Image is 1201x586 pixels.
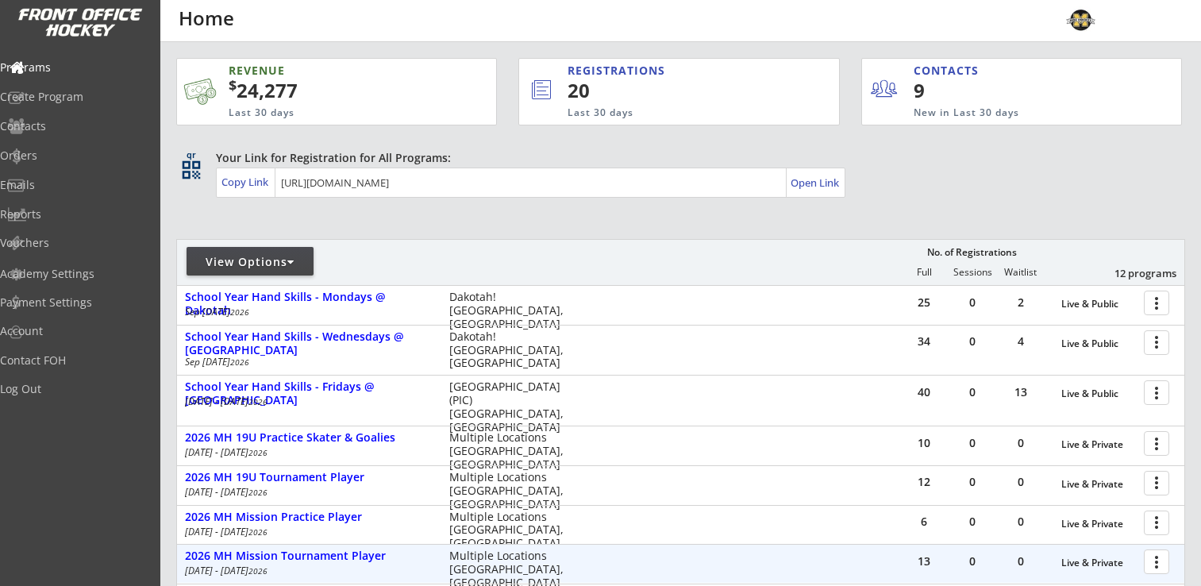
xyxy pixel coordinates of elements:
em: 2026 [248,565,268,576]
div: 13 [997,387,1045,398]
div: 2 [997,297,1045,308]
div: Last 30 days [229,106,421,120]
div: REGISTRATIONS [568,63,766,79]
div: 12 programs [1094,266,1176,280]
button: more_vert [1144,511,1169,535]
div: 25 [900,297,948,308]
button: more_vert [1144,291,1169,315]
em: 2026 [248,396,268,407]
div: School Year Hand Skills - Mondays @ Dakotah [185,291,433,318]
div: 0 [997,516,1045,527]
div: School Year Hand Skills - Fridays @ [GEOGRAPHIC_DATA] [185,380,433,407]
div: 2026 MH 19U Practice Skater & Goalies [185,431,433,445]
div: Multiple Locations [GEOGRAPHIC_DATA], [GEOGRAPHIC_DATA] [449,471,574,511]
div: Dakotah! [GEOGRAPHIC_DATA], [GEOGRAPHIC_DATA] [449,291,574,330]
div: Live & Public [1061,388,1136,399]
div: 0 [997,438,1045,449]
div: Live & Private [1061,557,1136,569]
em: 2026 [230,357,249,368]
div: 0 [997,476,1045,488]
button: more_vert [1144,431,1169,456]
div: New in Last 30 days [914,106,1108,120]
div: Sessions [949,267,996,278]
div: 6 [900,516,948,527]
div: 24,277 [229,77,447,104]
div: 20 [568,77,786,104]
div: Multiple Locations [GEOGRAPHIC_DATA], [GEOGRAPHIC_DATA] [449,511,574,550]
div: [DATE] - [DATE] [185,397,428,407]
em: 2026 [248,526,268,538]
div: [DATE] - [DATE] [185,448,428,457]
div: Live & Public [1061,338,1136,349]
div: Live & Public [1061,299,1136,310]
div: 34 [900,336,948,347]
div: 2026 MH 19U Tournament Player [185,471,433,484]
div: [DATE] - [DATE] [185,527,428,537]
div: School Year Hand Skills - Wednesdays @ [GEOGRAPHIC_DATA] [185,330,433,357]
div: Live & Private [1061,479,1136,490]
div: View Options [187,254,314,270]
div: Your Link for Registration for All Programs: [216,150,1136,166]
div: Live & Private [1061,519,1136,530]
div: REVENUE [229,63,421,79]
div: 13 [900,556,948,567]
div: Sep [DATE] [185,307,428,317]
div: 10 [900,438,948,449]
em: 2026 [248,447,268,458]
div: 12 [900,476,948,488]
div: No. of Registrations [922,247,1021,258]
div: Full [900,267,948,278]
div: 0 [949,438,996,449]
div: Waitlist [996,267,1044,278]
em: 2026 [230,306,249,318]
button: more_vert [1144,380,1169,405]
sup: $ [229,75,237,94]
button: qr_code [179,158,203,182]
div: qr [181,150,200,160]
div: Live & Private [1061,439,1136,450]
div: 2026 MH Mission Tournament Player [185,549,433,563]
div: Multiple Locations [GEOGRAPHIC_DATA], [GEOGRAPHIC_DATA] [449,431,574,471]
div: 0 [997,556,1045,567]
div: 0 [949,556,996,567]
button: more_vert [1144,549,1169,574]
div: 0 [949,476,996,488]
div: 0 [949,297,996,308]
em: 2026 [248,487,268,498]
button: more_vert [1144,330,1169,355]
div: 40 [900,387,948,398]
div: CONTACTS [914,63,986,79]
div: [DATE] - [DATE] [185,488,428,497]
div: 0 [949,336,996,347]
div: 2026 MH Mission Practice Player [185,511,433,524]
div: 9 [914,77,1011,104]
div: 0 [949,387,996,398]
div: [GEOGRAPHIC_DATA] (PIC) [GEOGRAPHIC_DATA], [GEOGRAPHIC_DATA] [449,380,574,434]
div: 4 [997,336,1045,347]
div: Sep [DATE] [185,357,428,367]
div: Dakotah! [GEOGRAPHIC_DATA], [GEOGRAPHIC_DATA] [449,330,574,370]
div: Open Link [791,176,841,190]
div: Last 30 days [568,106,774,120]
a: Open Link [791,172,841,194]
div: 0 [949,516,996,527]
div: Copy Link [221,175,271,189]
div: [DATE] - [DATE] [185,566,428,576]
button: more_vert [1144,471,1169,495]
